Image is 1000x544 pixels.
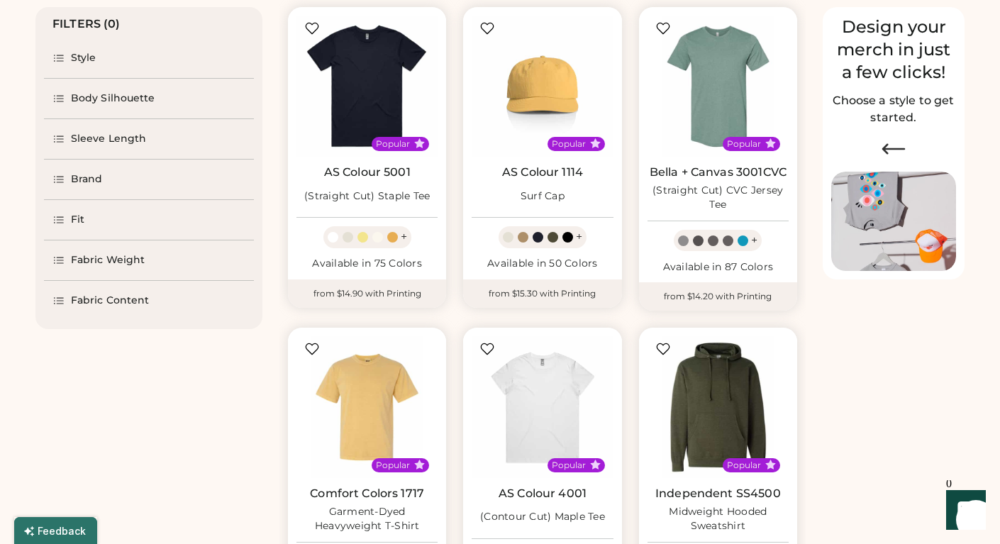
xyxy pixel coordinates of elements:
div: Garment-Dyed Heavyweight T-Shirt [296,505,438,533]
div: + [751,233,757,248]
a: Independent SS4500 [655,487,781,501]
div: Fabric Content [71,294,149,308]
div: Brand [71,172,103,187]
div: Sleeve Length [71,132,146,146]
img: BELLA + CANVAS 3001CVC (Straight Cut) CVC Jersey Tee [648,16,789,157]
div: Midweight Hooded Sweatshirt [648,505,789,533]
button: Popular Style [414,460,425,470]
div: + [576,229,582,245]
img: Image of Lisa Congdon Eye Print on T-Shirt and Hat [831,172,956,272]
div: Style [71,51,96,65]
button: Popular Style [590,460,601,470]
div: Popular [552,460,586,471]
h2: Choose a style to get started. [831,92,956,126]
a: AS Colour 1114 [502,165,583,179]
iframe: Front Chat [933,480,994,541]
img: AS Colour 5001 (Straight Cut) Staple Tee [296,16,438,157]
div: Popular [727,460,761,471]
a: Comfort Colors 1717 [310,487,424,501]
div: Popular [376,460,410,471]
div: Design your merch in just a few clicks! [831,16,956,84]
div: (Straight Cut) CVC Jersey Tee [648,184,789,212]
img: AS Colour 1114 Surf Cap [472,16,613,157]
div: Body Silhouette [71,91,155,106]
button: Popular Style [765,138,776,149]
div: FILTERS (0) [52,16,121,33]
div: (Contour Cut) Maple Tee [480,510,605,524]
div: Available in 87 Colors [648,260,789,274]
div: Surf Cap [521,189,565,204]
div: (Straight Cut) Staple Tee [304,189,430,204]
button: Popular Style [414,138,425,149]
a: AS Colour 5001 [324,165,411,179]
img: AS Colour 4001 (Contour Cut) Maple Tee [472,336,613,477]
div: Popular [376,138,410,150]
div: Popular [727,138,761,150]
div: Popular [552,138,586,150]
div: Available in 50 Colors [472,257,613,271]
div: Available in 75 Colors [296,257,438,271]
div: from $14.20 with Printing [639,282,797,311]
a: Bella + Canvas 3001CVC [650,165,787,179]
div: + [401,229,407,245]
img: Comfort Colors 1717 Garment-Dyed Heavyweight T-Shirt [296,336,438,477]
button: Popular Style [590,138,601,149]
div: Fabric Weight [71,253,145,267]
div: from $14.90 with Printing [288,279,446,308]
a: AS Colour 4001 [499,487,587,501]
div: Fit [71,213,84,227]
button: Popular Style [765,460,776,470]
img: Independent Trading Co. SS4500 Midweight Hooded Sweatshirt [648,336,789,477]
div: from $15.30 with Printing [463,279,621,308]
